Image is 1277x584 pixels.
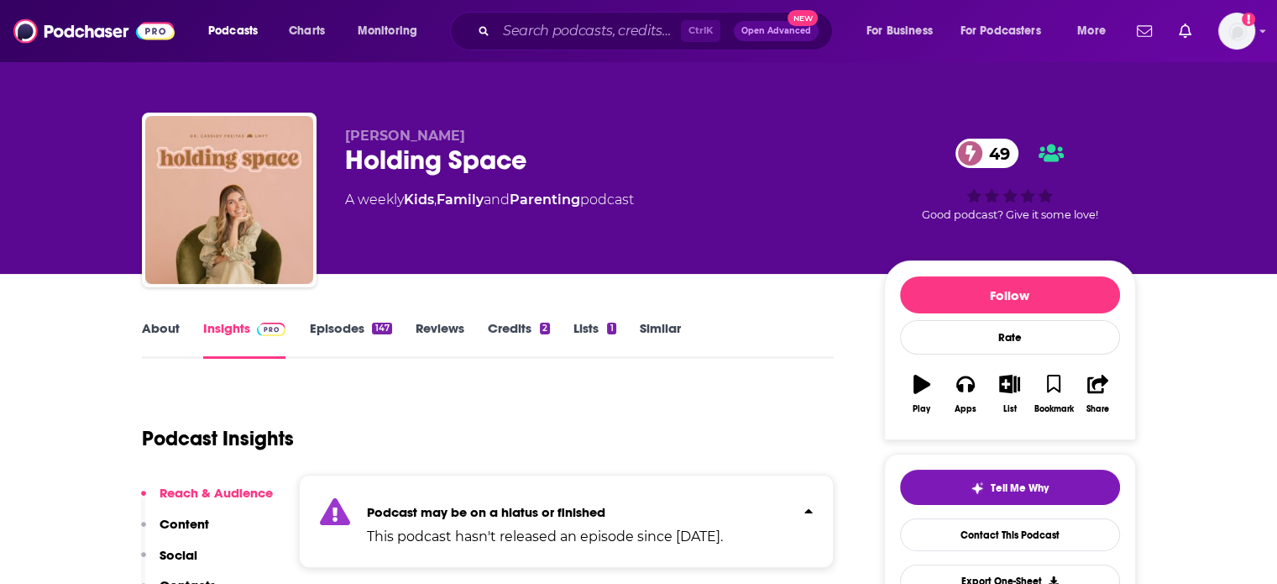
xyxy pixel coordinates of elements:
button: open menu [950,18,1065,45]
a: Contact This Podcast [900,518,1120,551]
a: InsightsPodchaser Pro [203,320,286,359]
p: This podcast hasn't released an episode since [DATE]. [367,527,723,547]
section: Click to expand status details [299,475,835,568]
div: Search podcasts, credits, & more... [466,12,849,50]
img: Podchaser Pro [257,323,286,336]
button: Social [141,547,197,578]
span: New [788,10,818,26]
button: Show profile menu [1218,13,1255,50]
button: Open AdvancedNew [734,21,819,41]
span: Ctrl K [681,20,720,42]
span: Monitoring [358,19,417,43]
button: Bookmark [1032,364,1076,424]
button: Play [900,364,944,424]
span: Charts [289,19,325,43]
a: Credits2 [488,320,550,359]
img: User Profile [1218,13,1255,50]
div: 1 [607,323,615,334]
div: 2 [540,323,550,334]
button: open menu [1065,18,1127,45]
input: Search podcasts, credits, & more... [496,18,681,45]
div: Bookmark [1034,404,1073,414]
span: , [434,192,437,208]
button: Content [141,516,209,547]
a: About [142,320,180,359]
span: 49 [972,139,1018,168]
img: Podchaser - Follow, Share and Rate Podcasts [13,15,175,47]
button: open menu [855,18,954,45]
a: Lists1 [573,320,615,359]
a: Reviews [416,320,464,359]
button: tell me why sparkleTell Me Why [900,470,1120,505]
div: A weekly podcast [345,190,634,210]
p: Content [160,516,209,532]
h1: Podcast Insights [142,426,294,451]
svg: Add a profile image [1242,13,1255,26]
a: Charts [278,18,335,45]
a: Show notifications dropdown [1172,17,1198,45]
a: Similar [640,320,681,359]
a: Episodes147 [309,320,391,359]
span: More [1077,19,1106,43]
div: Apps [955,404,976,414]
span: Logged in as MackenzieCollier [1218,13,1255,50]
span: Tell Me Why [991,481,1049,495]
span: For Business [866,19,933,43]
button: open menu [196,18,280,45]
a: Kids [404,192,434,208]
p: Social [160,547,197,563]
span: For Podcasters [960,19,1041,43]
img: tell me why sparkle [971,481,984,495]
span: Good podcast? Give it some love! [922,208,1098,221]
span: [PERSON_NAME] [345,128,465,144]
span: Podcasts [208,19,258,43]
span: Open Advanced [741,27,811,35]
button: Share [1076,364,1119,424]
button: Apps [944,364,987,424]
div: 49Good podcast? Give it some love! [884,128,1136,232]
div: Rate [900,320,1120,355]
a: Show notifications dropdown [1130,17,1159,45]
div: Share [1086,404,1109,414]
span: and [484,192,510,208]
img: Holding Space [145,116,313,284]
button: Reach & Audience [141,485,273,516]
div: Play [913,404,930,414]
div: List [1003,404,1017,414]
a: Family [437,192,484,208]
strong: Podcast may be on a hiatus or finished [367,504,605,520]
a: 49 [955,139,1018,168]
button: List [987,364,1031,424]
a: Parenting [510,192,580,208]
div: 147 [372,323,391,334]
p: Reach & Audience [160,485,273,501]
button: open menu [346,18,439,45]
button: Follow [900,276,1120,313]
